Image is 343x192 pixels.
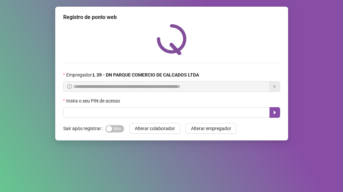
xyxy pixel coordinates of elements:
strong: L 39 - DN PARQUE COMERCIO DE CALCADOS LTDA [93,72,199,78]
span: caret-right [272,110,277,115]
label: Sair após registrar [63,123,105,134]
span: Alterar colaborador [135,125,175,132]
span: Empregador : [66,71,199,79]
div: Registro de ponto web [63,13,280,21]
button: Alterar colaborador [129,123,180,134]
label: Insira o seu PIN de acesso [63,97,124,104]
span: Alterar empregador [191,125,231,132]
span: info-circle [67,84,72,89]
button: Alterar empregador [186,123,237,134]
img: QRPoint [157,24,187,55]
